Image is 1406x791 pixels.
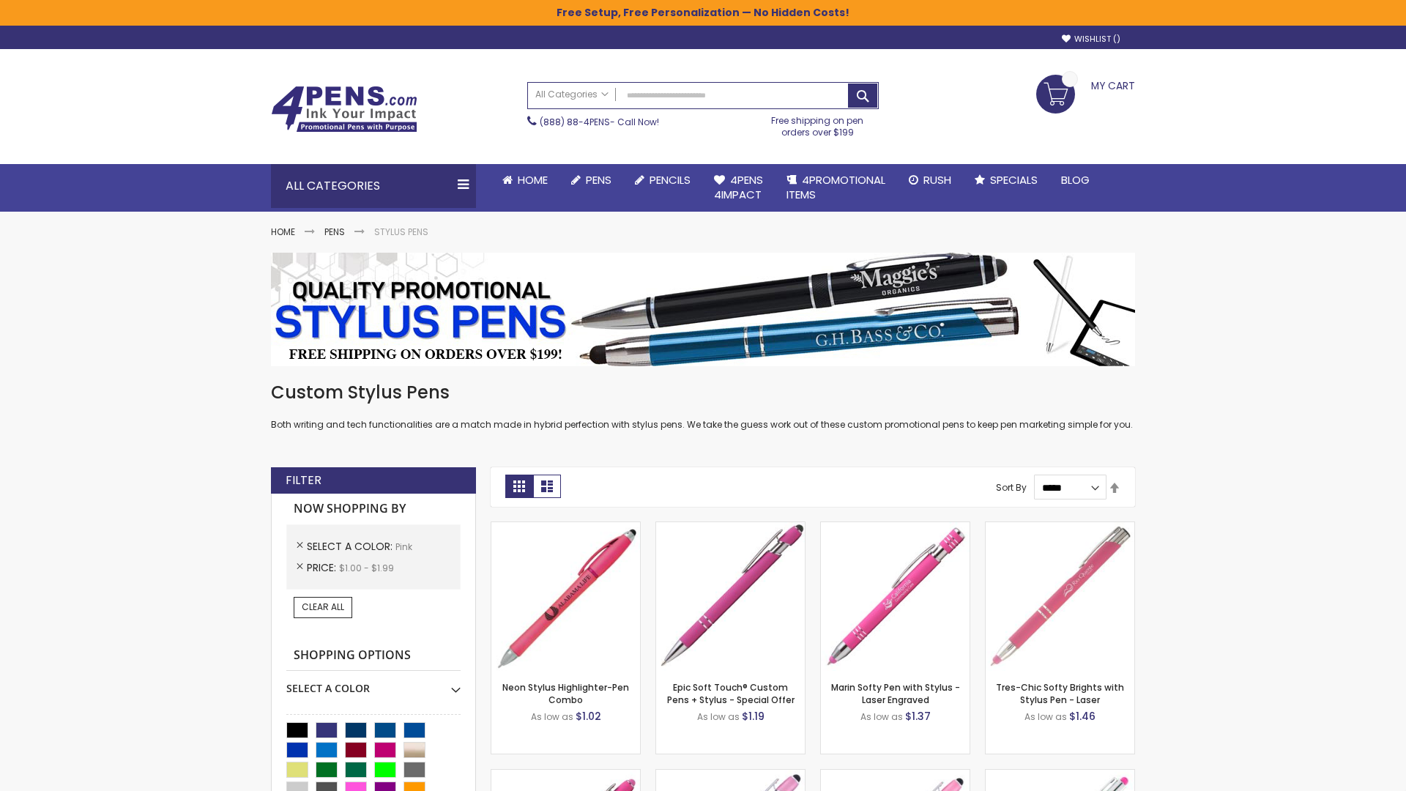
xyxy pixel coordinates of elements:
[650,172,691,187] span: Pencils
[374,226,428,238] strong: Stylus Pens
[307,539,395,554] span: Select A Color
[271,381,1135,404] h1: Custom Stylus Pens
[540,116,610,128] a: (888) 88-4PENS
[656,522,805,671] img: 4P-MS8B-Pink
[923,172,951,187] span: Rush
[491,769,640,781] a: Ellipse Softy Brights with Stylus Pen - Laser-Pink
[307,560,339,575] span: Price
[656,521,805,534] a: 4P-MS8B-Pink
[786,172,885,202] span: 4PROMOTIONAL ITEMS
[1061,172,1090,187] span: Blog
[491,164,559,196] a: Home
[271,381,1135,431] div: Both writing and tech functionalities are a match made in hybrid perfection with stylus pens. We ...
[302,601,344,613] span: Clear All
[756,109,879,138] div: Free shipping on pen orders over $199
[667,681,795,705] a: Epic Soft Touch® Custom Pens + Stylus - Special Offer
[518,172,548,187] span: Home
[535,89,609,100] span: All Categories
[531,710,573,723] span: As low as
[990,172,1038,187] span: Specials
[286,472,321,489] strong: Filter
[905,709,931,724] span: $1.37
[286,640,461,672] strong: Shopping Options
[505,475,533,498] strong: Grid
[1024,710,1067,723] span: As low as
[271,86,417,133] img: 4Pens Custom Pens and Promotional Products
[702,164,775,212] a: 4Pens4impact
[996,481,1027,494] label: Sort By
[540,116,659,128] span: - Call Now!
[821,521,970,534] a: Marin Softy Pen with Stylus - Laser Engraved-Pink
[586,172,611,187] span: Pens
[897,164,963,196] a: Rush
[294,597,352,617] a: Clear All
[491,522,640,671] img: Neon Stylus Highlighter-Pen Combo-Pink
[324,226,345,238] a: Pens
[831,681,960,705] a: Marin Softy Pen with Stylus - Laser Engraved
[821,522,970,671] img: Marin Softy Pen with Stylus - Laser Engraved-Pink
[502,681,629,705] a: Neon Stylus Highlighter-Pen Combo
[286,494,461,524] strong: Now Shopping by
[963,164,1049,196] a: Specials
[271,226,295,238] a: Home
[271,164,476,208] div: All Categories
[339,562,394,574] span: $1.00 - $1.99
[491,521,640,534] a: Neon Stylus Highlighter-Pen Combo-Pink
[986,769,1134,781] a: Tres-Chic Softy with Stylus Top Pen - ColorJet-Pink
[986,522,1134,671] img: Tres-Chic Softy Brights with Stylus Pen - Laser-Pink
[860,710,903,723] span: As low as
[623,164,702,196] a: Pencils
[1062,34,1120,45] a: Wishlist
[742,709,765,724] span: $1.19
[656,769,805,781] a: Ellipse Stylus Pen - LaserMax-Pink
[528,83,616,107] a: All Categories
[576,709,601,724] span: $1.02
[821,769,970,781] a: Ellipse Stylus Pen - ColorJet-Pink
[559,164,623,196] a: Pens
[1069,709,1096,724] span: $1.46
[986,521,1134,534] a: Tres-Chic Softy Brights with Stylus Pen - Laser-Pink
[714,172,763,202] span: 4Pens 4impact
[996,681,1124,705] a: Tres-Chic Softy Brights with Stylus Pen - Laser
[271,253,1135,366] img: Stylus Pens
[697,710,740,723] span: As low as
[286,671,461,696] div: Select A Color
[395,541,412,553] span: Pink
[1049,164,1101,196] a: Blog
[775,164,897,212] a: 4PROMOTIONALITEMS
